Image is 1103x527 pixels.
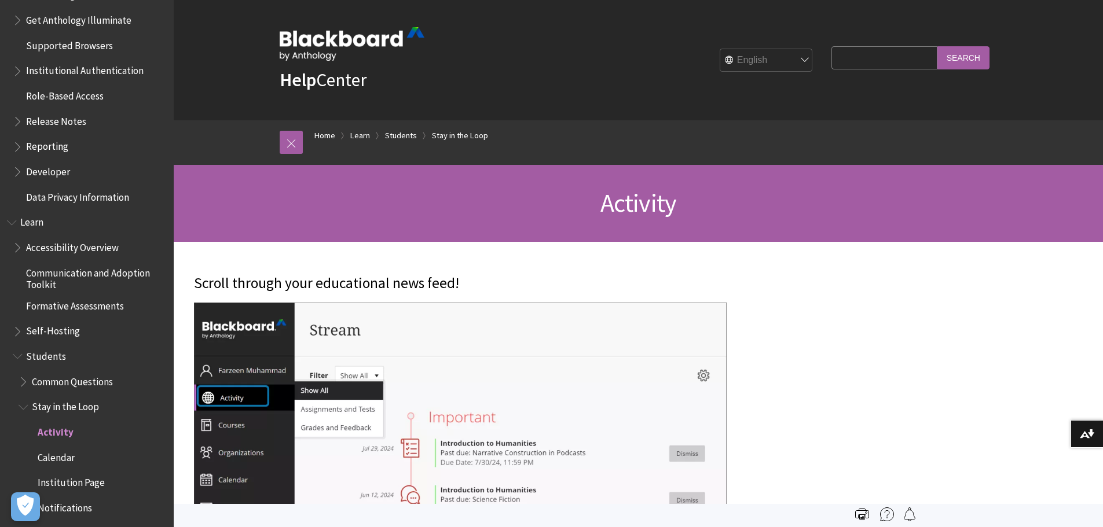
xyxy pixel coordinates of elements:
span: Stay in the Loop [32,397,99,413]
p: Scroll through your educational news feed! [194,273,912,294]
span: Data Privacy Information [26,187,129,203]
span: Activity [38,422,74,438]
span: Get Anthology Illuminate [26,10,131,26]
span: Common Questions [32,372,113,388]
img: Print [855,507,869,521]
img: More help [880,507,894,521]
a: Stay in the Loop [432,128,488,143]
select: Site Language Selector [720,49,813,72]
strong: Help [280,68,316,91]
span: Institution Page [38,473,105,489]
a: HelpCenter [280,68,367,91]
span: Communication and Adoption Toolkit [26,263,166,290]
button: Apri preferenze [11,492,40,521]
span: Activity [600,187,677,219]
span: Students [26,347,66,362]
span: Developer [26,162,70,178]
span: Calendar [38,448,75,463]
span: Notifications [38,498,92,514]
a: Learn [350,128,370,143]
span: Formative Assessments [26,296,124,312]
a: Students [385,128,417,143]
span: Accessibility Overview [26,238,119,253]
span: Release Notes [26,112,86,127]
a: Home [314,128,335,143]
span: Self-Hosting [26,322,80,337]
span: Reporting [26,137,68,153]
span: Supported Browsers [26,36,113,51]
input: Search [937,46,990,69]
span: Learn [20,213,43,229]
img: Blackboard by Anthology [280,27,424,61]
span: Institutional Authentication [26,61,144,77]
span: Role-Based Access [26,86,104,102]
img: Follow this page [903,507,917,521]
